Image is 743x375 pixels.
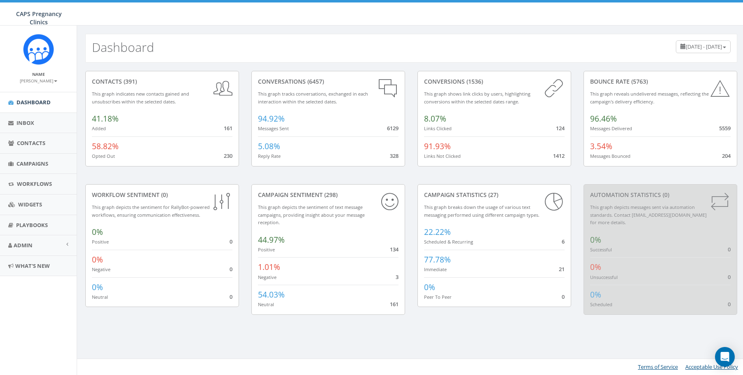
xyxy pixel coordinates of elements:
[92,282,103,293] span: 0%
[424,239,473,245] small: Scheduled & Recurring
[590,301,612,307] small: Scheduled
[16,160,48,167] span: Campaigns
[424,266,447,272] small: Immediate
[306,77,324,85] span: (6457)
[14,241,33,249] span: Admin
[715,347,735,367] div: Open Intercom Messenger
[590,153,630,159] small: Messages Bounced
[728,273,731,281] span: 0
[15,262,50,270] span: What's New
[722,152,731,159] span: 204
[18,201,42,208] span: Widgets
[424,125,452,131] small: Links Clicked
[387,124,398,132] span: 6129
[590,234,601,245] span: 0%
[424,191,565,199] div: Campaign Statistics
[92,239,109,245] small: Positive
[258,125,289,131] small: Messages Sent
[17,180,52,187] span: Workflows
[728,246,731,253] span: 0
[590,274,618,280] small: Unsuccessful
[559,265,565,273] span: 21
[630,77,648,85] span: (5763)
[92,153,115,159] small: Opted Out
[424,91,530,105] small: This graph shows link clicks by users, highlighting conversions within the selected dates range.
[92,77,232,86] div: contacts
[686,43,722,50] span: [DATE] - [DATE]
[590,77,731,86] div: Bounce Rate
[92,254,103,265] span: 0%
[20,78,57,84] small: [PERSON_NAME]
[553,152,565,159] span: 1412
[424,113,446,124] span: 8.07%
[159,191,168,199] span: (0)
[92,227,103,237] span: 0%
[323,191,338,199] span: (298)
[424,141,451,152] span: 91.93%
[590,125,632,131] small: Messages Delivered
[396,273,398,281] span: 3
[224,124,232,132] span: 161
[390,300,398,308] span: 161
[230,293,232,300] span: 0
[92,141,119,152] span: 58.82%
[590,246,612,253] small: Successful
[258,77,398,86] div: conversations
[92,191,232,199] div: Workflow Sentiment
[590,289,601,300] span: 0%
[728,300,731,308] span: 0
[590,141,612,152] span: 3.54%
[20,77,57,84] a: [PERSON_NAME]
[258,204,365,225] small: This graph depicts the sentiment of text message campaigns, providing insight about your message ...
[562,238,565,245] span: 6
[16,119,34,127] span: Inbox
[465,77,483,85] span: (1536)
[590,191,731,199] div: Automation Statistics
[230,265,232,273] span: 0
[16,10,62,26] span: CAPS Pregnancy Clinics
[590,204,707,225] small: This graph depicts messages sent via automation standards. Contact [EMAIL_ADDRESS][DOMAIN_NAME] f...
[224,152,232,159] span: 230
[92,113,119,124] span: 41.18%
[390,152,398,159] span: 328
[258,91,368,105] small: This graph tracks conversations, exchanged in each interaction within the selected dates.
[258,153,281,159] small: Reply Rate
[487,191,498,199] span: (27)
[258,141,280,152] span: 5.08%
[258,301,274,307] small: Neutral
[92,294,108,300] small: Neutral
[424,77,565,86] div: conversions
[424,227,451,237] span: 22.22%
[590,91,709,105] small: This graph reveals undelivered messages, reflecting the campaign's delivery efficiency.
[230,238,232,245] span: 0
[424,153,461,159] small: Links Not Clicked
[258,234,285,245] span: 44.97%
[590,113,617,124] span: 96.46%
[17,139,45,147] span: Contacts
[258,191,398,199] div: Campaign Sentiment
[424,282,435,293] span: 0%
[719,124,731,132] span: 5559
[258,246,275,253] small: Positive
[122,77,137,85] span: (391)
[424,294,452,300] small: Peer To Peer
[258,113,285,124] span: 94.92%
[638,363,678,370] a: Terms of Service
[92,204,210,218] small: This graph depicts the sentiment for RallyBot-powered workflows, ensuring communication effective...
[390,246,398,253] span: 134
[590,262,601,272] span: 0%
[23,34,54,65] img: Rally_Corp_Icon_1.png
[685,363,738,370] a: Acceptable Use Policy
[562,293,565,300] span: 0
[258,262,280,272] span: 1.01%
[32,71,45,77] small: Name
[661,191,669,199] span: (0)
[16,98,51,106] span: Dashboard
[92,266,110,272] small: Negative
[424,254,451,265] span: 77.78%
[92,91,189,105] small: This graph indicates new contacts gained and unsubscribes within the selected dates.
[16,221,48,229] span: Playbooks
[258,274,277,280] small: Negative
[556,124,565,132] span: 124
[92,125,106,131] small: Added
